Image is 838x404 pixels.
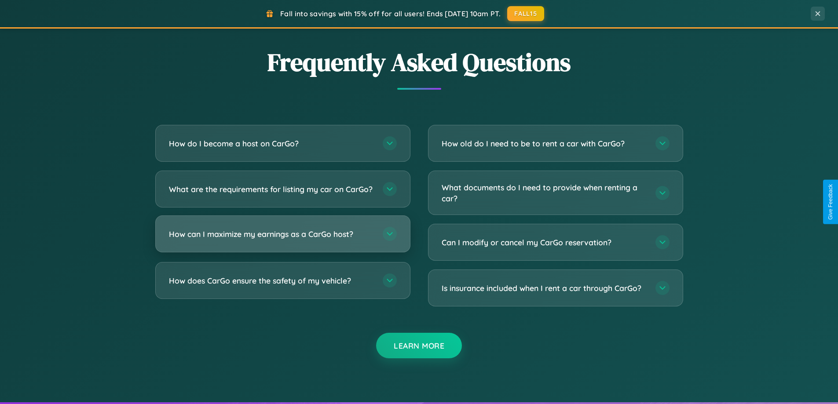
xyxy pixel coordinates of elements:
[442,138,647,149] h3: How old do I need to be to rent a car with CarGo?
[442,283,647,294] h3: Is insurance included when I rent a car through CarGo?
[169,229,374,240] h3: How can I maximize my earnings as a CarGo host?
[280,9,501,18] span: Fall into savings with 15% off for all users! Ends [DATE] 10am PT.
[169,138,374,149] h3: How do I become a host on CarGo?
[442,237,647,248] h3: Can I modify or cancel my CarGo reservation?
[827,184,834,220] div: Give Feedback
[376,333,462,358] button: Learn More
[442,182,647,204] h3: What documents do I need to provide when renting a car?
[169,184,374,195] h3: What are the requirements for listing my car on CarGo?
[155,45,683,79] h2: Frequently Asked Questions
[169,275,374,286] h3: How does CarGo ensure the safety of my vehicle?
[507,6,544,21] button: FALL15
